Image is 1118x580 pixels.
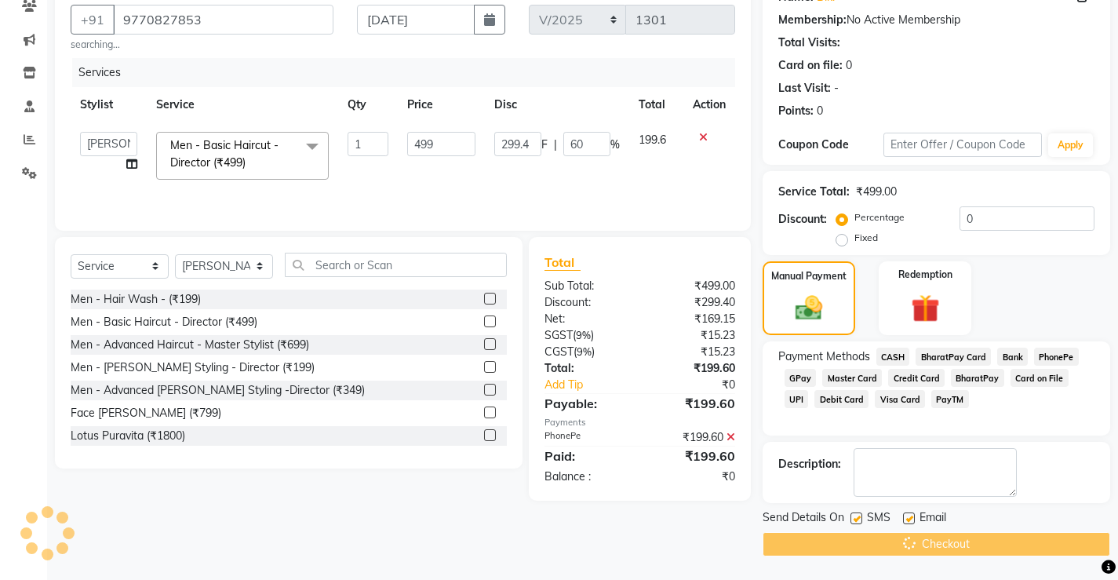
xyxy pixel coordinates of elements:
span: Master Card [822,369,882,387]
span: BharatPay Card [916,348,991,366]
div: Men - Hair Wash - (₹199) [71,291,201,308]
div: ₹15.23 [639,344,746,360]
span: F [541,137,548,153]
input: Search by Name/Mobile/Email/Code [113,5,333,35]
div: Payments [544,416,735,429]
span: PhonePe [1034,348,1079,366]
div: Payable: [533,394,639,413]
span: Payment Methods [778,348,870,365]
button: Apply [1048,133,1093,157]
img: _gift.svg [902,291,949,326]
div: Sub Total: [533,278,639,294]
div: Balance : [533,469,639,485]
div: Men - [PERSON_NAME] Styling - Director (₹199) [71,359,315,376]
label: Manual Payment [771,269,847,283]
div: Net: [533,311,639,327]
span: Bank [997,348,1028,366]
div: ₹0 [639,469,746,485]
div: Men - Basic Haircut - Director (₹499) [71,314,257,330]
span: BharatPay [951,369,1004,387]
th: Total [629,87,683,122]
label: Fixed [854,231,878,245]
input: Enter Offer / Coupon Code [883,133,1042,157]
div: Last Visit: [778,80,831,97]
div: ( ) [533,327,639,344]
div: 0 [846,57,852,74]
span: Men - Basic Haircut - Director (₹499) [170,138,279,169]
div: ₹169.15 [639,311,746,327]
div: Points: [778,103,814,119]
span: UPI [785,390,809,408]
div: ( ) [533,344,639,360]
img: _cash.svg [787,293,831,324]
th: Disc [485,87,629,122]
span: GPay [785,369,817,387]
div: Services [72,58,747,87]
button: +91 [71,5,115,35]
span: CGST [544,345,574,359]
span: Debit Card [814,390,869,408]
span: Email [920,509,946,529]
div: Discount: [778,211,827,228]
div: Men - Advanced [PERSON_NAME] Styling -Director (₹349) [71,382,365,399]
th: Stylist [71,87,147,122]
div: Total: [533,360,639,377]
div: 0 [817,103,823,119]
div: PhonePe [533,429,639,446]
span: Credit Card [888,369,945,387]
div: Total Visits: [778,35,840,51]
span: SMS [867,509,890,529]
div: ₹199.60 [639,429,746,446]
a: Add Tip [533,377,657,393]
span: Send Details On [763,509,844,529]
div: ₹0 [657,377,747,393]
div: Men - Advanced Haircut - Master Stylist (₹699) [71,337,309,353]
th: Qty [338,87,398,122]
th: Service [147,87,338,122]
div: ₹299.40 [639,294,746,311]
span: Total [544,254,581,271]
div: ₹199.60 [639,447,746,465]
div: ₹199.60 [639,394,746,413]
div: ₹15.23 [639,327,746,344]
span: CASH [876,348,910,366]
span: PayTM [931,390,969,408]
span: % [610,137,620,153]
div: No Active Membership [778,12,1094,28]
label: Redemption [898,268,952,282]
div: Card on file: [778,57,843,74]
div: ₹199.60 [639,360,746,377]
span: 9% [577,345,592,358]
label: Percentage [854,210,905,224]
div: Service Total: [778,184,850,200]
div: Membership: [778,12,847,28]
span: | [554,137,557,153]
span: 199.6 [639,133,666,147]
div: Discount: [533,294,639,311]
div: Coupon Code [778,137,883,153]
div: ₹499.00 [639,278,746,294]
div: - [834,80,839,97]
span: Visa Card [875,390,925,408]
span: SGST [544,328,573,342]
small: searching... [71,38,333,52]
th: Action [683,87,735,122]
input: Search or Scan [285,253,507,277]
span: Card on File [1011,369,1069,387]
div: Description: [778,456,841,472]
span: 9% [576,329,591,341]
div: ₹499.00 [856,184,897,200]
th: Price [398,87,485,122]
div: Lotus Puravita (₹1800) [71,428,185,444]
div: Face [PERSON_NAME] (₹799) [71,405,221,421]
div: Paid: [533,447,639,465]
a: x [246,155,253,170]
